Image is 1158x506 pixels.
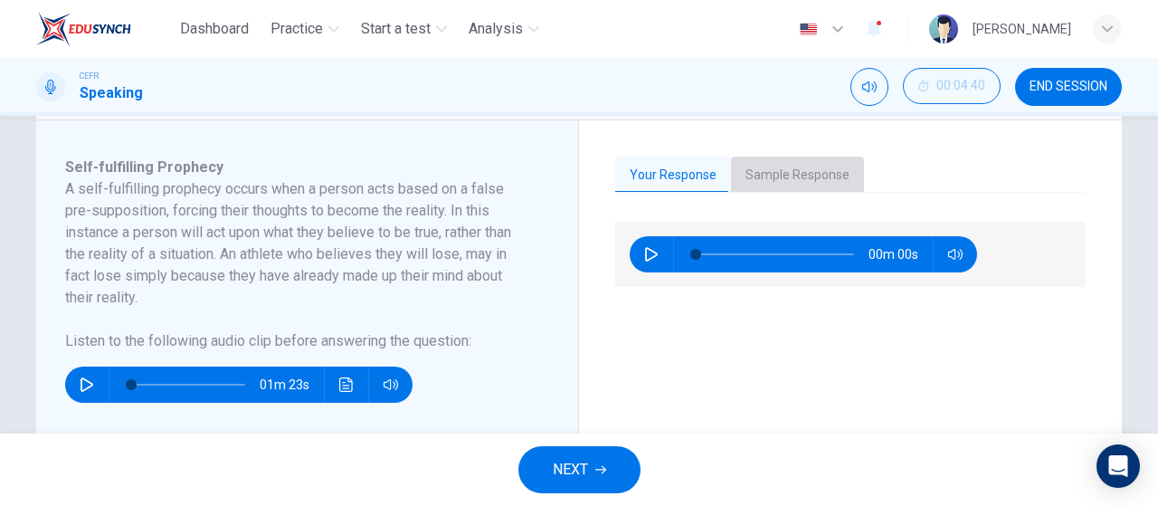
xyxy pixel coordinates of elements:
[518,446,641,493] button: NEXT
[1015,68,1122,106] button: END SESSION
[65,178,527,309] h6: A self-fulfilling prophecy occurs when a person acts based on a false pre-supposition, forcing th...
[180,18,249,40] span: Dashboard
[461,13,546,45] button: Analysis
[903,68,1001,106] div: Hide
[1030,80,1107,94] span: END SESSION
[929,14,958,43] img: Profile picture
[263,13,346,45] button: Practice
[1096,444,1140,488] div: Open Intercom Messenger
[80,70,99,82] span: CEFR
[731,157,864,195] button: Sample Response
[65,158,223,176] span: Self-fulfilling Prophecy
[973,18,1071,40] div: [PERSON_NAME]
[868,236,933,272] span: 00m 00s
[553,457,588,482] span: NEXT
[469,18,523,40] span: Analysis
[850,68,888,106] div: Mute
[36,11,173,47] a: EduSynch logo
[903,68,1001,104] button: 00:04:40
[80,82,143,104] h1: Speaking
[797,23,820,36] img: en
[936,79,985,93] span: 00:04:40
[615,157,731,195] button: Your Response
[173,13,256,45] button: Dashboard
[332,367,361,403] button: Click to see the audio transcription
[361,18,431,40] span: Start a test
[65,330,527,352] h6: Listen to the following audio clip before answering the question :
[260,367,324,403] span: 01m 23s
[36,11,131,47] img: EduSynch logo
[271,18,323,40] span: Practice
[615,157,1086,195] div: basic tabs example
[354,13,454,45] button: Start a test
